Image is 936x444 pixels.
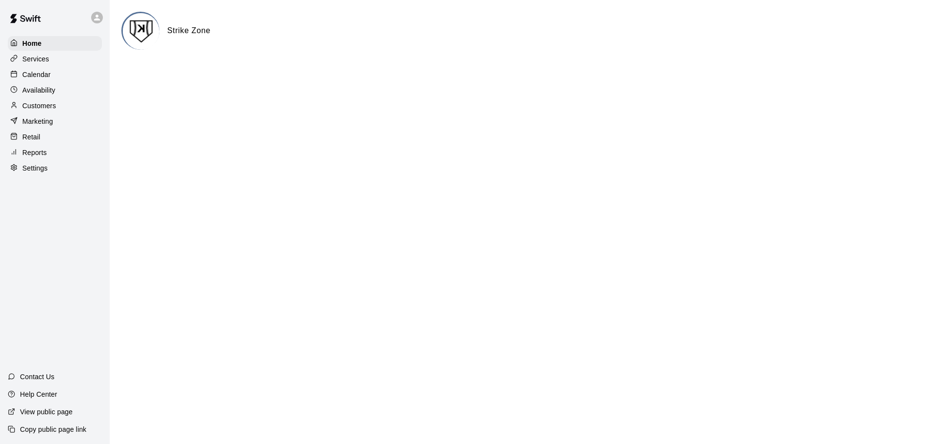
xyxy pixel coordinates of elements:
p: Settings [22,163,48,173]
p: Retail [22,132,40,142]
a: Services [8,52,102,66]
p: Services [22,54,49,64]
a: Availability [8,83,102,97]
a: Home [8,36,102,51]
p: Help Center [20,389,57,399]
p: Availability [22,85,56,95]
a: Customers [8,98,102,113]
p: Customers [22,101,56,111]
a: Reports [8,145,102,160]
a: Retail [8,130,102,144]
p: View public page [20,407,73,417]
a: Marketing [8,114,102,129]
p: Contact Us [20,372,55,382]
img: Strike Zone logo [123,13,159,50]
h6: Strike Zone [167,24,211,37]
p: Home [22,39,42,48]
a: Settings [8,161,102,175]
p: Calendar [22,70,51,79]
p: Reports [22,148,47,157]
a: Calendar [8,67,102,82]
p: Marketing [22,116,53,126]
p: Copy public page link [20,425,86,434]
